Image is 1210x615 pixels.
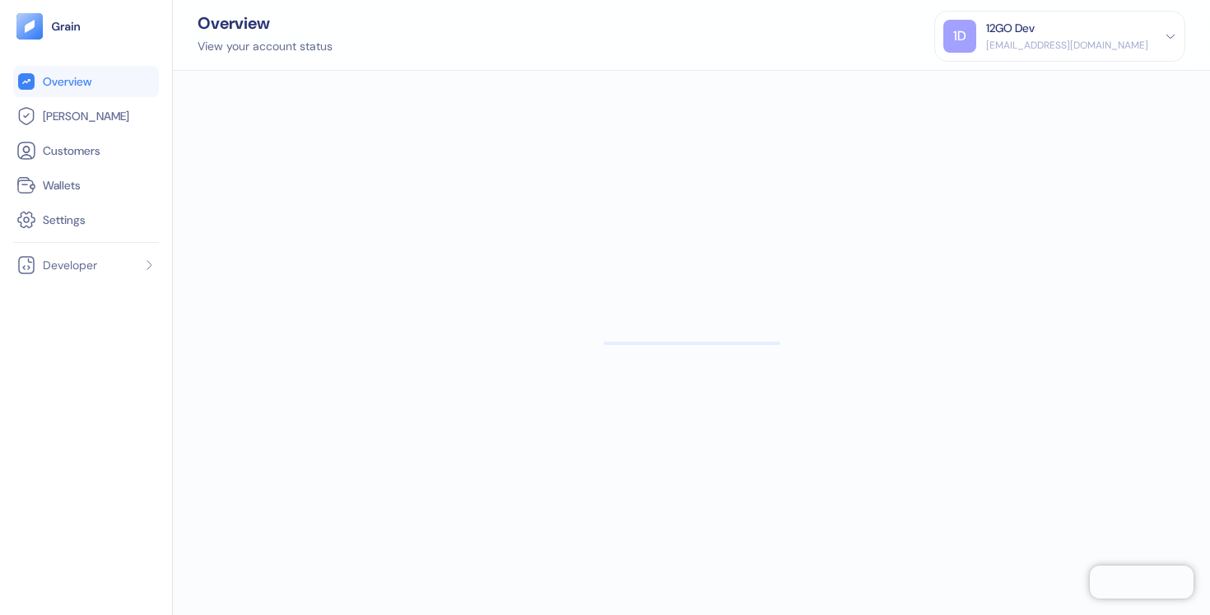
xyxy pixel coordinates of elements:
[16,13,43,40] img: logo-tablet-V2.svg
[198,38,333,55] div: View your account status
[51,21,81,32] img: logo
[16,106,156,126] a: [PERSON_NAME]
[16,141,156,161] a: Customers
[198,15,333,31] div: Overview
[43,177,81,193] span: Wallets
[16,175,156,195] a: Wallets
[43,212,86,228] span: Settings
[43,142,100,159] span: Customers
[16,210,156,230] a: Settings
[986,20,1035,37] div: 12GO Dev
[943,20,976,53] div: 1D
[43,257,97,273] span: Developer
[43,108,129,124] span: [PERSON_NAME]
[16,72,156,91] a: Overview
[986,38,1148,53] div: [EMAIL_ADDRESS][DOMAIN_NAME]
[43,73,91,90] span: Overview
[1090,566,1194,599] iframe: Chatra live chat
